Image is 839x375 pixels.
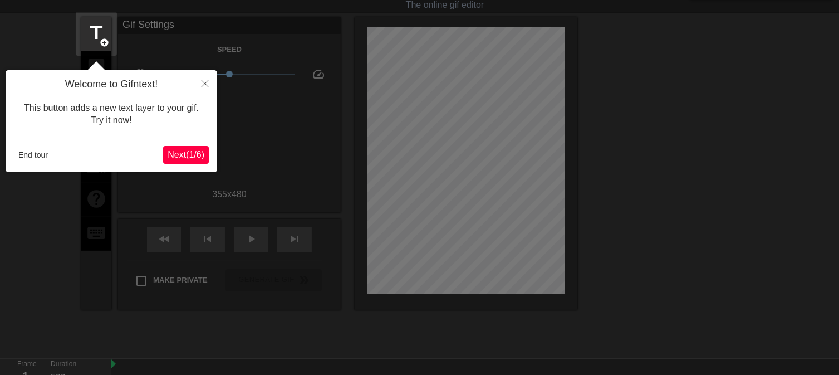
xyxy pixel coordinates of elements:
button: Next [163,146,209,164]
div: This button adds a new text layer to your gif. Try it now! [14,91,209,138]
h4: Welcome to Gifntext! [14,79,209,91]
button: Close [193,70,217,96]
button: End tour [14,147,52,163]
span: Next ( 1 / 6 ) [168,150,204,159]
